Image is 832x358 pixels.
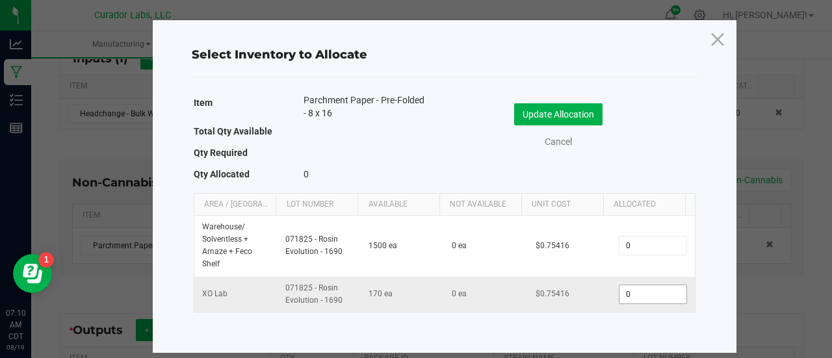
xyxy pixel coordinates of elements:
[304,94,424,120] span: Parchment Paper - Pre-Folded - 8 x 16
[521,194,603,216] th: Unit Cost
[194,122,272,140] label: Total Qty Available
[278,277,361,312] td: 071825 - Rosin Evolution - 1690
[452,289,467,298] span: 0 ea
[202,222,252,269] span: Warehouse / Solventless + Amaze + Feco Shelf
[603,194,685,216] th: Allocated
[369,241,397,250] span: 1500 ea
[194,94,213,112] label: Item
[439,194,521,216] th: Not Available
[202,289,227,298] span: XO Lab
[194,144,248,162] label: Qty Required
[532,135,584,149] a: Cancel
[278,216,361,277] td: 071825 - Rosin Evolution - 1690
[13,254,52,293] iframe: Resource center
[452,241,467,250] span: 0 ea
[192,47,367,62] span: Select Inventory to Allocate
[194,194,276,216] th: Area / [GEOGRAPHIC_DATA]
[369,289,393,298] span: 170 ea
[536,289,569,298] span: $0.75416
[276,194,357,216] th: Lot Number
[514,103,603,125] button: Update Allocation
[38,252,54,268] iframe: Resource center unread badge
[194,165,250,183] label: Qty Allocated
[304,169,309,179] span: 0
[357,194,439,216] th: Available
[536,241,569,250] span: $0.75416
